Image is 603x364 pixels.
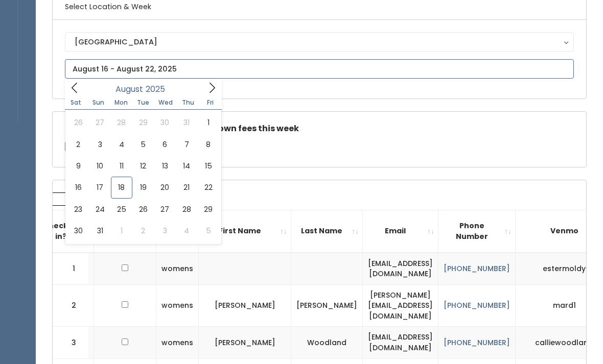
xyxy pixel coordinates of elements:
[132,134,154,156] span: August 5, 2025
[156,253,199,285] td: womens
[444,301,510,311] a: [PHONE_NUMBER]
[89,156,110,177] span: August 10, 2025
[67,177,89,199] span: August 16, 2025
[65,33,574,52] button: [GEOGRAPHIC_DATA]
[197,156,219,177] span: August 15, 2025
[156,327,199,359] td: womens
[89,221,110,242] span: August 31, 2025
[176,134,197,156] span: August 7, 2025
[154,100,177,106] span: Wed
[67,221,89,242] span: August 30, 2025
[176,221,197,242] span: September 4, 2025
[110,100,132,106] span: Mon
[75,37,564,48] div: [GEOGRAPHIC_DATA]
[67,156,89,177] span: August 9, 2025
[154,156,176,177] span: August 13, 2025
[89,112,110,134] span: July 27, 2025
[132,177,154,199] span: August 19, 2025
[199,285,291,327] td: [PERSON_NAME]
[111,134,132,156] span: August 4, 2025
[132,112,154,134] span: July 29, 2025
[154,177,176,199] span: August 20, 2025
[176,156,197,177] span: August 14, 2025
[65,60,574,79] input: August 16 - August 22, 2025
[53,285,88,327] td: 2
[291,285,363,327] td: [PERSON_NAME]
[111,199,132,221] span: August 25, 2025
[197,177,219,199] span: August 22, 2025
[154,112,176,134] span: July 30, 2025
[363,285,438,327] td: [PERSON_NAME][EMAIL_ADDRESS][DOMAIN_NAME]
[111,177,132,199] span: August 18, 2025
[132,156,154,177] span: August 12, 2025
[199,100,222,106] span: Fri
[65,100,87,106] span: Sat
[197,134,219,156] span: August 8, 2025
[291,327,363,359] td: Woodland
[197,221,219,242] span: September 5, 2025
[199,327,291,359] td: [PERSON_NAME]
[89,199,110,221] span: August 24, 2025
[53,327,88,359] td: 3
[111,221,132,242] span: September 1, 2025
[132,100,154,106] span: Tue
[197,112,219,134] span: August 1, 2025
[89,177,110,199] span: August 17, 2025
[67,199,89,221] span: August 23, 2025
[176,177,197,199] span: August 21, 2025
[177,100,199,106] span: Thu
[363,327,438,359] td: [EMAIL_ADDRESS][DOMAIN_NAME]
[89,134,110,156] span: August 3, 2025
[154,199,176,221] span: August 27, 2025
[67,134,89,156] span: August 2, 2025
[115,86,143,94] span: August
[363,253,438,285] td: [EMAIL_ADDRESS][DOMAIN_NAME]
[176,199,197,221] span: August 28, 2025
[111,156,132,177] span: August 11, 2025
[291,210,363,253] th: Last Name: activate to sort column ascending
[154,221,176,242] span: September 3, 2025
[156,285,199,327] td: womens
[67,112,89,134] span: July 26, 2025
[53,253,88,285] td: 1
[438,210,516,253] th: Phone Number: activate to sort column ascending
[199,210,291,253] th: First Name: activate to sort column ascending
[444,264,510,274] a: [PHONE_NUMBER]
[65,125,574,134] h5: Check this box if there are no takedown fees this week
[132,221,154,242] span: September 2, 2025
[132,199,154,221] span: August 26, 2025
[363,210,438,253] th: Email: activate to sort column ascending
[197,199,219,221] span: August 29, 2025
[444,338,510,348] a: [PHONE_NUMBER]
[176,112,197,134] span: July 31, 2025
[143,83,174,96] input: Year
[111,112,132,134] span: July 28, 2025
[87,100,110,106] span: Sun
[154,134,176,156] span: August 6, 2025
